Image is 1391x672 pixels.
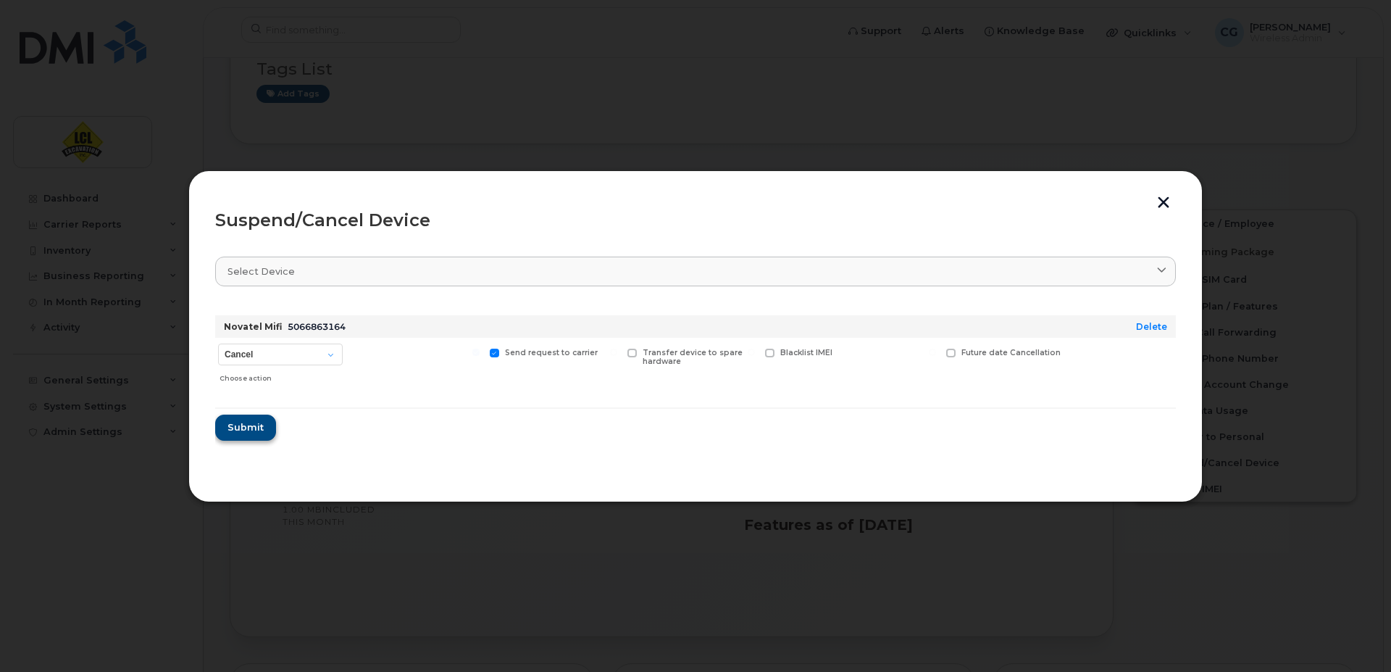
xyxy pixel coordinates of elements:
div: Choose action [220,367,343,384]
span: Transfer device to spare hardware [643,348,743,367]
input: Blacklist IMEI [748,349,755,356]
div: Suspend/Cancel Device [215,212,1176,229]
span: Future date Cancellation [961,348,1061,357]
strong: Novatel Mifi [224,321,282,332]
span: Submit [227,420,264,434]
input: Future date Cancellation [929,349,936,356]
input: Send request to carrier [472,349,480,356]
button: Submit [215,415,276,441]
span: Select device [227,265,295,278]
span: Blacklist IMEI [780,348,832,357]
input: Transfer device to spare hardware [610,349,617,356]
a: Delete [1136,321,1167,332]
span: 5066863164 [288,321,346,332]
span: Send request to carrier [505,348,598,357]
a: Select device [215,257,1176,286]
